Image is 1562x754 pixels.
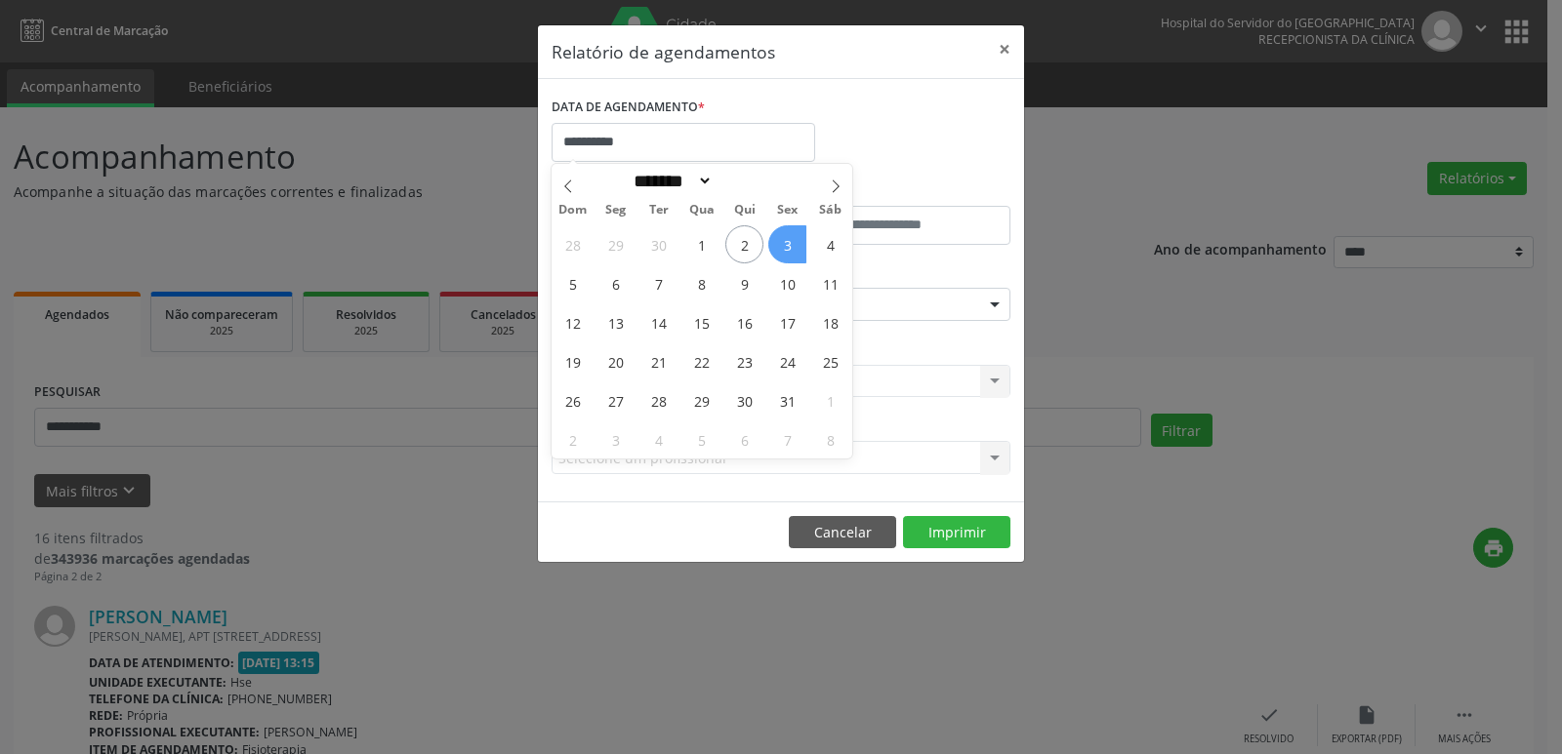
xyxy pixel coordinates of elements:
span: Outubro 15, 2025 [682,303,720,341]
span: Outubro 2, 2025 [725,225,763,263]
span: Outubro 16, 2025 [725,303,763,341]
h5: Relatório de agendamentos [552,39,775,64]
span: Novembro 1, 2025 [811,381,849,419]
span: Ter [637,204,680,217]
span: Outubro 8, 2025 [682,264,720,302]
span: Setembro 30, 2025 [639,225,678,263]
span: Novembro 2, 2025 [554,420,592,458]
span: Outubro 22, 2025 [682,342,720,380]
span: Outubro 20, 2025 [596,342,635,380]
span: Outubro 3, 2025 [768,225,806,263]
span: Outubro 5, 2025 [554,264,592,302]
span: Qua [680,204,723,217]
span: Novembro 4, 2025 [639,420,678,458]
span: Outubro 23, 2025 [725,342,763,380]
span: Outubro 27, 2025 [596,381,635,419]
span: Setembro 29, 2025 [596,225,635,263]
input: Year [713,171,777,191]
span: Novembro 7, 2025 [768,420,806,458]
span: Outubro 28, 2025 [639,381,678,419]
span: Novembro 3, 2025 [596,420,635,458]
span: Qui [723,204,766,217]
span: Novembro 8, 2025 [811,420,849,458]
button: Imprimir [903,516,1010,549]
span: Outubro 26, 2025 [554,381,592,419]
span: Outubro 9, 2025 [725,264,763,302]
label: ATÉ [786,176,1010,206]
span: Outubro 4, 2025 [811,225,849,263]
span: Outubro 19, 2025 [554,342,592,380]
span: Outubro 14, 2025 [639,303,678,341]
span: Outubro 13, 2025 [596,303,635,341]
span: Outubro 12, 2025 [554,303,592,341]
span: Seg [595,204,637,217]
span: Outubro 7, 2025 [639,264,678,302]
span: Outubro 10, 2025 [768,264,806,302]
span: Novembro 5, 2025 [682,420,720,458]
span: Outubro 30, 2025 [725,381,763,419]
span: Outubro 29, 2025 [682,381,720,419]
span: Outubro 25, 2025 [811,342,849,380]
label: DATA DE AGENDAMENTO [552,93,705,123]
span: Novembro 6, 2025 [725,420,763,458]
button: Close [985,25,1024,73]
span: Outubro 24, 2025 [768,342,806,380]
span: Outubro 17, 2025 [768,303,806,341]
span: Sáb [809,204,852,217]
span: Setembro 28, 2025 [554,225,592,263]
span: Sex [766,204,809,217]
span: Dom [552,204,595,217]
select: Month [627,171,713,191]
span: Outubro 1, 2025 [682,225,720,263]
span: Outubro 21, 2025 [639,342,678,380]
button: Cancelar [789,516,896,549]
span: Outubro 31, 2025 [768,381,806,419]
span: Outubro 18, 2025 [811,303,849,341]
span: Outubro 6, 2025 [596,264,635,302]
span: Outubro 11, 2025 [811,264,849,302]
